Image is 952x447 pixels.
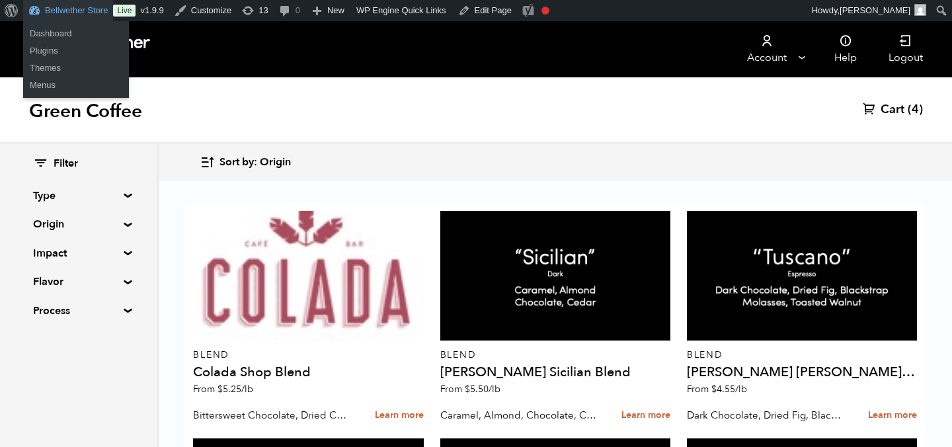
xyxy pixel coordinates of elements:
[687,350,917,360] p: Blend
[23,25,129,42] a: Dashboard
[440,405,597,425] p: Caramel, Almond, Chocolate, Cedar
[33,274,124,290] summary: Flavor
[687,383,747,395] span: From
[818,21,873,77] a: Help
[440,350,670,360] p: Blend
[881,102,904,118] span: Cart
[193,366,423,379] h4: Colada Shop Blend
[868,401,917,430] a: Learn more
[33,188,124,204] summary: Type
[489,383,500,395] span: /lb
[200,147,291,178] button: Sort by: Origin
[219,155,291,170] span: Sort by: Origin
[541,7,549,15] div: Focus keyphrase not set
[23,42,129,60] a: Plugins
[711,383,717,395] span: $
[840,5,910,15] span: [PERSON_NAME]
[687,366,917,379] h4: [PERSON_NAME] [PERSON_NAME] Espresso
[863,102,923,118] a: Cart (4)
[687,405,844,425] p: Dark Chocolate, Dried Fig, Blackstrap Molasses, Toasted Walnut
[375,401,424,430] a: Learn more
[726,21,807,77] a: Account
[465,383,470,395] span: $
[440,366,670,379] h4: [PERSON_NAME] Sicilian Blend
[735,383,747,395] span: /lb
[23,56,129,98] ul: Bellwether Store
[218,383,253,395] bdi: 5.25
[33,303,124,319] summary: Process
[23,21,129,63] ul: Bellwether Store
[241,383,253,395] span: /lb
[440,383,500,395] span: From
[23,77,129,94] a: Menus
[113,5,136,17] a: Live
[873,21,939,77] a: Logout
[218,383,223,395] span: $
[33,216,124,232] summary: Origin
[621,401,670,430] a: Learn more
[711,383,747,395] bdi: 4.55
[465,383,500,395] bdi: 5.50
[29,99,142,123] h1: Green Coffee
[908,102,923,118] span: (4)
[193,405,350,425] p: Bittersweet Chocolate, Dried Cherry, Toasted Almond
[54,157,78,171] span: Filter
[193,383,253,395] span: From
[33,245,124,261] summary: Impact
[23,60,129,77] a: Themes
[193,350,423,360] p: Blend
